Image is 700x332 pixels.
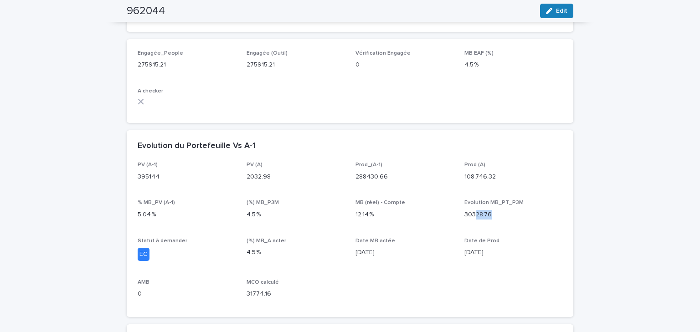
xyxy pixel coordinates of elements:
span: Engagée_People [138,51,183,56]
div: EC [138,248,149,261]
span: MB EAF (%) [464,51,494,56]
span: PV (A) [247,162,262,168]
span: Date MB actée [355,238,395,244]
span: AMB [138,280,149,285]
button: Edit [540,4,573,18]
p: 395144 [138,172,236,182]
span: (%) MB_A acter [247,238,286,244]
span: Statut à demander [138,238,187,244]
span: Prod (A) [464,162,485,168]
p: 4.5 % [247,210,345,220]
p: 4.5 % [247,248,345,257]
span: Prod_(A-1) [355,162,382,168]
span: Edit [556,8,567,14]
span: Engagée (Outil) [247,51,288,56]
p: [DATE] [464,248,562,257]
span: % MB_PV (A-1) [138,200,175,205]
span: Vérification Engagée [355,51,411,56]
span: A checker [138,88,163,94]
p: 108,746.32 [464,172,562,182]
p: 12.14 % [355,210,453,220]
p: 2032.98 [247,172,345,182]
p: 288430.66 [355,172,453,182]
span: Date de Prod [464,238,499,244]
p: 30328.76 [464,210,562,220]
h2: Evolution du Portefeuille Vs A-1 [138,141,255,151]
p: 275915.21 [138,60,236,70]
p: 0 [138,289,236,299]
p: 0 [355,60,453,70]
span: MB (réel) - Compte [355,200,405,205]
p: 4.5 % [464,60,562,70]
span: Evolution MB_PT_P3M [464,200,524,205]
span: PV (A-1) [138,162,158,168]
span: (%) MB_P3M [247,200,279,205]
p: 275915.21 [247,60,345,70]
p: 5.04 % [138,210,236,220]
span: MCO calculé [247,280,279,285]
p: 31774.16 [247,289,345,299]
p: [DATE] [355,248,453,257]
h2: 962044 [127,5,165,18]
